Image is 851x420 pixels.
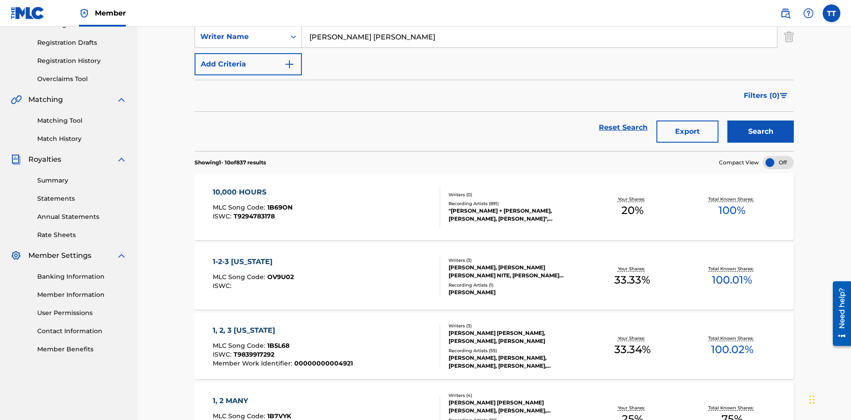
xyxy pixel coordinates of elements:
span: Member Work Identifier : [213,359,294,367]
span: 33.34 % [614,342,651,358]
img: expand [116,250,127,261]
p: Total Known Shares: [708,196,756,202]
span: 1B5L68 [267,342,289,350]
span: Compact View [719,159,759,167]
img: Matching [11,94,22,105]
span: T9294783178 [234,212,275,220]
div: Writers ( 0 ) [449,191,582,198]
a: Member Benefits [37,345,127,354]
span: 100.01 % [712,272,752,288]
div: Writers ( 3 ) [449,323,582,329]
a: 1-2-3 [US_STATE]MLC Song Code:OV9U02ISWC:Writers (3)[PERSON_NAME], [PERSON_NAME] [PERSON_NAME] NI... [195,243,794,310]
p: Showing 1 - 10 of 837 results [195,159,266,167]
a: Registration History [37,56,127,66]
span: ISWC : [213,282,234,290]
button: Search [727,121,794,143]
div: Writer Name [200,31,280,42]
p: Your Shares: [618,196,647,202]
img: help [803,8,814,19]
div: [PERSON_NAME], [PERSON_NAME], [PERSON_NAME], [PERSON_NAME], [PERSON_NAME], [PERSON_NAME], [PERSON... [449,354,582,370]
img: 9d2ae6d4665cec9f34b9.svg [284,59,295,70]
a: Statements [37,194,127,203]
div: 1-2-3 [US_STATE] [213,257,294,267]
p: Total Known Shares: [708,265,756,272]
img: MLC Logo [11,7,45,19]
a: 1, 2, 3 [US_STATE]MLC Song Code:1B5L68ISWC:T9839917292Member Work Identifier:00000000004921Writer... [195,313,794,379]
div: Writers ( 3 ) [449,257,582,264]
div: Help [800,4,817,22]
span: 100 % [718,202,746,218]
iframe: Resource Center [826,278,851,350]
div: Drag [809,386,815,413]
img: expand [116,154,127,165]
a: Reset Search [594,118,652,137]
div: "[PERSON_NAME] + [PERSON_NAME], [PERSON_NAME], [PERSON_NAME]", [PERSON_NAME] + [PERSON_NAME] & [P... [449,207,582,223]
button: Filters (0) [738,85,794,107]
a: Matching Tool [37,116,127,125]
div: [PERSON_NAME] [449,288,582,296]
span: 1B69ON [267,203,293,211]
button: Export [656,121,718,143]
a: Annual Statements [37,212,127,222]
img: Delete Criterion [784,26,794,48]
img: search [780,8,791,19]
a: Rate Sheets [37,230,127,240]
div: [PERSON_NAME] [PERSON_NAME], [PERSON_NAME], [PERSON_NAME] [449,329,582,345]
button: Add Criteria [195,53,302,75]
div: Recording Artists ( 1 ) [449,282,582,288]
span: MLC Song Code : [213,273,267,281]
a: Match History [37,134,127,144]
span: 1B7VYK [267,412,291,420]
div: 10,000 HOURS [213,187,293,198]
div: 1, 2 MANY [213,396,291,406]
a: 10,000 HOURSMLC Song Code:1B69ONISWC:T9294783178Writers (0)Recording Artists (891)"[PERSON_NAME] ... [195,174,794,240]
a: Registration Drafts [37,38,127,47]
img: filter [780,93,788,98]
span: 20 % [621,202,644,218]
span: MLC Song Code : [213,342,267,350]
a: Member Information [37,290,127,299]
p: Total Known Shares: [708,404,756,411]
img: Royalties [11,154,21,165]
p: Your Shares: [618,335,647,342]
div: User Menu [823,4,840,22]
span: Filters ( 0 ) [744,90,780,101]
div: Writers ( 4 ) [449,392,582,399]
a: Banking Information [37,272,127,281]
a: Contact Information [37,327,127,336]
span: ISWC : [213,350,234,358]
span: Matching [28,94,63,105]
span: Member [95,8,126,18]
div: Recording Artists ( 55 ) [449,347,582,354]
p: Your Shares: [618,404,647,411]
img: Member Settings [11,250,21,261]
img: Top Rightsholder [79,8,90,19]
a: Public Search [777,4,794,22]
span: Royalties [28,154,61,165]
span: 00000000004921 [294,359,353,367]
span: MLC Song Code : [213,412,267,420]
p: Total Known Shares: [708,335,756,342]
div: [PERSON_NAME], [PERSON_NAME] [PERSON_NAME] NITE, [PERSON_NAME] [PERSON_NAME] [449,264,582,280]
span: T9839917292 [234,350,274,358]
span: ISWC : [213,212,234,220]
span: MLC Song Code : [213,203,267,211]
span: 33.33 % [614,272,650,288]
p: Your Shares: [618,265,647,272]
a: Summary [37,176,127,185]
iframe: Chat Widget [807,377,851,420]
a: Overclaims Tool [37,74,127,84]
img: expand [116,94,127,105]
span: 100.02 % [711,342,753,358]
span: Member Settings [28,250,91,261]
span: OV9U02 [267,273,294,281]
a: User Permissions [37,308,127,318]
div: Recording Artists ( 891 ) [449,200,582,207]
div: 1, 2, 3 [US_STATE] [213,325,353,336]
div: [PERSON_NAME] [PERSON_NAME] [PERSON_NAME], [PERSON_NAME], [PERSON_NAME] [449,399,582,415]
